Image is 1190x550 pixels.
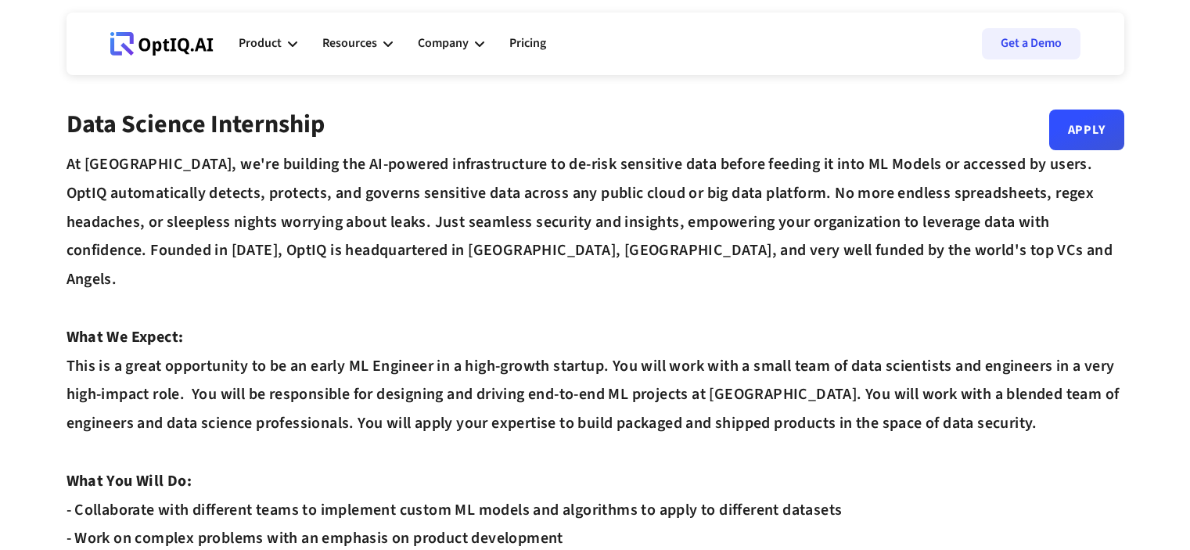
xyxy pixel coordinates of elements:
div: Resources [322,33,377,54]
strong: What You Will Do: [67,470,192,492]
div: Webflow Homepage [110,55,111,56]
div: Company [418,20,484,67]
div: Product [239,20,297,67]
a: Apply [1049,110,1124,150]
a: Pricing [509,20,546,67]
strong: Data Science Internship [67,106,325,142]
div: Resources [322,20,393,67]
a: Webflow Homepage [110,20,214,67]
div: Company [418,33,469,54]
a: Get a Demo [982,28,1080,59]
strong: What We Expect: [67,326,184,348]
div: Product [239,33,282,54]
